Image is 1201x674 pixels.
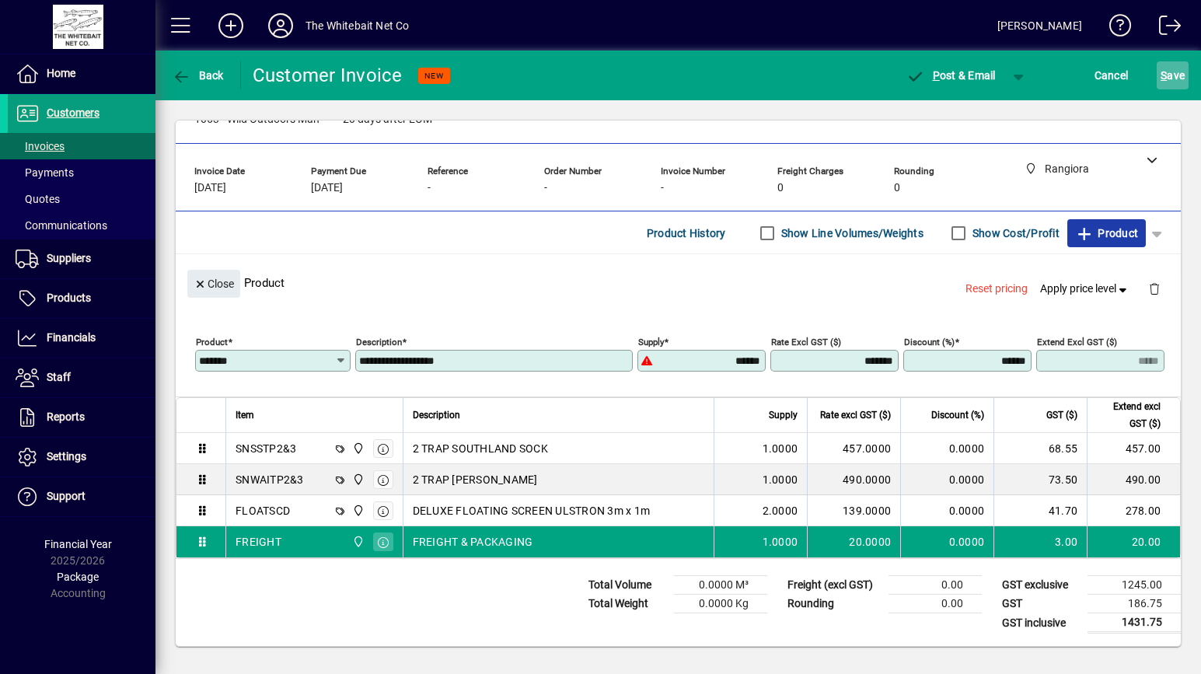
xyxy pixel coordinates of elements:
[959,275,1034,303] button: Reset pricing
[647,221,726,246] span: Product History
[763,441,798,456] span: 1.0000
[348,533,366,550] span: Rangiora
[305,13,410,38] div: The Whitebait Net Co
[1088,595,1181,613] td: 186.75
[994,595,1088,613] td: GST
[817,472,891,487] div: 490.0000
[413,441,548,456] span: 2 TRAP SOUTHLAND SOCK
[8,212,155,239] a: Communications
[1067,219,1146,247] button: Product
[44,538,112,550] span: Financial Year
[47,292,91,304] span: Products
[8,279,155,318] a: Products
[1097,398,1161,432] span: Extend excl GST ($)
[206,12,256,40] button: Add
[413,534,533,550] span: FREIGHT & PACKAGING
[889,576,982,595] td: 0.00
[47,490,86,502] span: Support
[993,495,1087,526] td: 41.70
[8,398,155,437] a: Reports
[348,440,366,457] span: Rangiora
[348,502,366,519] span: Rangiora
[196,337,228,347] mat-label: Product
[47,410,85,423] span: Reports
[187,270,240,298] button: Close
[994,613,1088,633] td: GST inclusive
[780,576,889,595] td: Freight (excl GST)
[1095,63,1129,88] span: Cancel
[194,182,226,194] span: [DATE]
[1046,407,1077,424] span: GST ($)
[47,107,100,119] span: Customers
[763,472,798,487] span: 1.0000
[8,239,155,278] a: Suppliers
[47,331,96,344] span: Financials
[172,69,224,82] span: Back
[8,186,155,212] a: Quotes
[638,337,664,347] mat-label: Supply
[356,337,402,347] mat-label: Description
[1136,281,1173,295] app-page-header-button: Delete
[817,441,891,456] div: 457.0000
[16,166,74,179] span: Payments
[1091,61,1133,89] button: Cancel
[413,472,538,487] span: 2 TRAP [PERSON_NAME]
[965,281,1028,297] span: Reset pricing
[8,159,155,186] a: Payments
[1087,526,1180,557] td: 20.00
[994,576,1088,595] td: GST exclusive
[8,438,155,477] a: Settings
[57,571,99,583] span: Package
[194,113,319,126] span: 1063 - Wild Outdoors Man
[236,534,281,550] div: FREIGHT
[898,61,1004,89] button: Post & Email
[413,407,460,424] span: Description
[1136,270,1173,307] button: Delete
[413,503,651,519] span: DELUXE FLOATING SCREEN ULSTRON 3m x 1m
[1087,433,1180,464] td: 457.00
[906,69,996,82] span: ost & Email
[993,526,1087,557] td: 3.00
[47,67,75,79] span: Home
[311,182,343,194] span: [DATE]
[904,337,955,347] mat-label: Discount (%)
[1087,464,1180,495] td: 490.00
[47,450,86,463] span: Settings
[47,252,91,264] span: Suppliers
[817,534,891,550] div: 20.0000
[155,61,241,89] app-page-header-button: Back
[931,407,984,424] span: Discount (%)
[16,140,65,152] span: Invoices
[581,576,674,595] td: Total Volume
[900,495,993,526] td: 0.0000
[778,225,923,241] label: Show Line Volumes/Weights
[236,407,254,424] span: Item
[1037,337,1117,347] mat-label: Extend excl GST ($)
[8,54,155,93] a: Home
[343,113,432,126] span: 20 days after EOM
[236,503,290,519] div: FLOATSCD
[993,464,1087,495] td: 73.50
[8,133,155,159] a: Invoices
[769,407,798,424] span: Supply
[1098,3,1132,54] a: Knowledge Base
[894,182,900,194] span: 0
[777,182,784,194] span: 0
[544,182,547,194] span: -
[16,193,60,205] span: Quotes
[1161,69,1167,82] span: S
[1087,495,1180,526] td: 278.00
[16,219,107,232] span: Communications
[428,182,431,194] span: -
[771,337,841,347] mat-label: Rate excl GST ($)
[168,61,228,89] button: Back
[348,471,366,488] span: Rangiora
[581,595,674,613] td: Total Weight
[763,503,798,519] span: 2.0000
[661,182,664,194] span: -
[1088,613,1181,633] td: 1431.75
[253,63,403,88] div: Customer Invoice
[236,472,304,487] div: SNWAITP2&3
[1157,61,1189,89] button: Save
[1088,576,1181,595] td: 1245.00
